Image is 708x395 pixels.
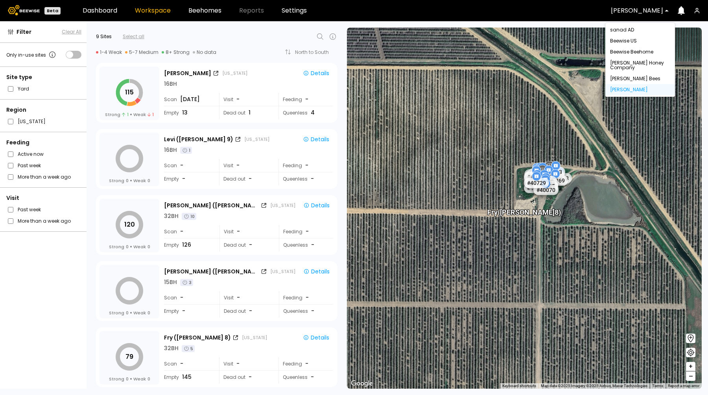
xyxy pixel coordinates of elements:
[349,378,375,389] img: Google
[135,7,171,14] a: Workspace
[96,49,122,55] div: 1-4 Weak
[182,307,185,315] span: -
[237,293,240,302] span: -
[282,7,307,14] a: Settings
[6,194,81,202] div: Visit
[188,7,221,14] a: Beehomes
[122,111,128,118] span: 1
[533,185,559,195] div: # 40070
[109,376,150,382] div: Strong Weak
[237,227,240,236] span: -
[182,213,196,220] div: 10
[306,293,310,302] div: -
[278,357,332,370] div: Feeding
[147,177,150,184] span: 0
[164,334,231,342] div: Fry ([PERSON_NAME] 8)
[652,384,663,388] a: Terms
[6,106,81,114] div: Region
[105,111,154,118] div: Strong Weak
[305,161,309,170] div: -
[305,360,309,368] div: -
[164,201,259,210] div: [PERSON_NAME] ([PERSON_NAME] 7)
[610,61,670,70] div: [PERSON_NAME] Honey Company
[303,136,329,143] div: Details
[487,200,561,216] div: Fry ([PERSON_NAME] 8)
[180,279,193,286] div: 3
[279,291,333,304] div: Feeding
[249,307,252,315] span: -
[193,49,216,55] div: No data
[182,109,188,117] span: 13
[182,345,195,352] div: 5
[311,241,314,249] span: -
[219,93,273,106] div: Visit
[688,362,693,371] span: +
[182,373,192,381] span: 145
[164,238,214,251] div: Empty
[279,305,333,317] div: Queenless
[311,109,315,117] span: 4
[219,357,273,370] div: Visit
[126,177,129,184] span: 0
[147,111,154,118] span: 1
[219,238,273,251] div: Dead out
[164,80,177,88] div: 16 BH
[62,28,81,35] button: Clear All
[6,138,81,147] div: Feeding
[180,360,183,368] span: -
[18,150,44,158] label: Active now
[242,334,267,341] div: [US_STATE]
[180,95,200,103] span: [DATE]
[6,73,81,81] div: Site type
[147,244,150,250] span: 0
[303,268,330,275] div: Details
[8,5,40,15] img: Beewise logo
[610,76,670,81] div: [PERSON_NAME] Bees
[300,134,332,144] button: Details
[44,7,61,15] div: Beta
[502,383,536,389] button: Keyboard shortcuts
[219,159,273,172] div: Visit
[270,202,295,209] div: [US_STATE]
[180,227,183,236] span: -
[306,227,310,236] div: -
[279,238,333,251] div: Queenless
[236,360,240,368] span: -
[279,225,333,238] div: Feeding
[303,70,329,77] div: Details
[524,183,549,193] div: # 40704
[125,88,134,97] tspan: 115
[219,106,273,119] div: Dead out
[249,241,252,249] span: -
[244,136,269,142] div: [US_STATE]
[164,225,214,238] div: Scan
[18,117,46,126] label: [US_STATE]
[300,266,333,277] button: Details
[249,373,252,381] span: -
[668,384,699,388] a: Report a map error
[126,310,129,316] span: 0
[219,172,273,185] div: Dead out
[219,371,273,384] div: Dead out
[524,178,549,188] div: # 40729
[17,28,31,36] span: Filter
[147,376,150,382] span: 0
[278,371,332,384] div: Queenless
[311,373,314,381] span: -
[164,172,214,185] div: Empty
[109,177,150,184] div: Strong Weak
[96,33,112,40] div: 9 Sites
[182,241,191,249] span: 126
[219,291,273,304] div: Visit
[303,334,329,341] div: Details
[164,159,214,172] div: Scan
[18,217,71,225] label: More than a week ago
[164,371,214,384] div: Empty
[125,352,133,361] tspan: 79
[109,244,150,250] div: Strong Weak
[305,95,309,103] div: -
[278,172,332,185] div: Queenless
[524,172,549,182] div: # 40716
[164,146,177,154] div: 16 BH
[541,384,647,388] span: Map data ©2025 Imagery ©2025 Airbus, Maxar Technologies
